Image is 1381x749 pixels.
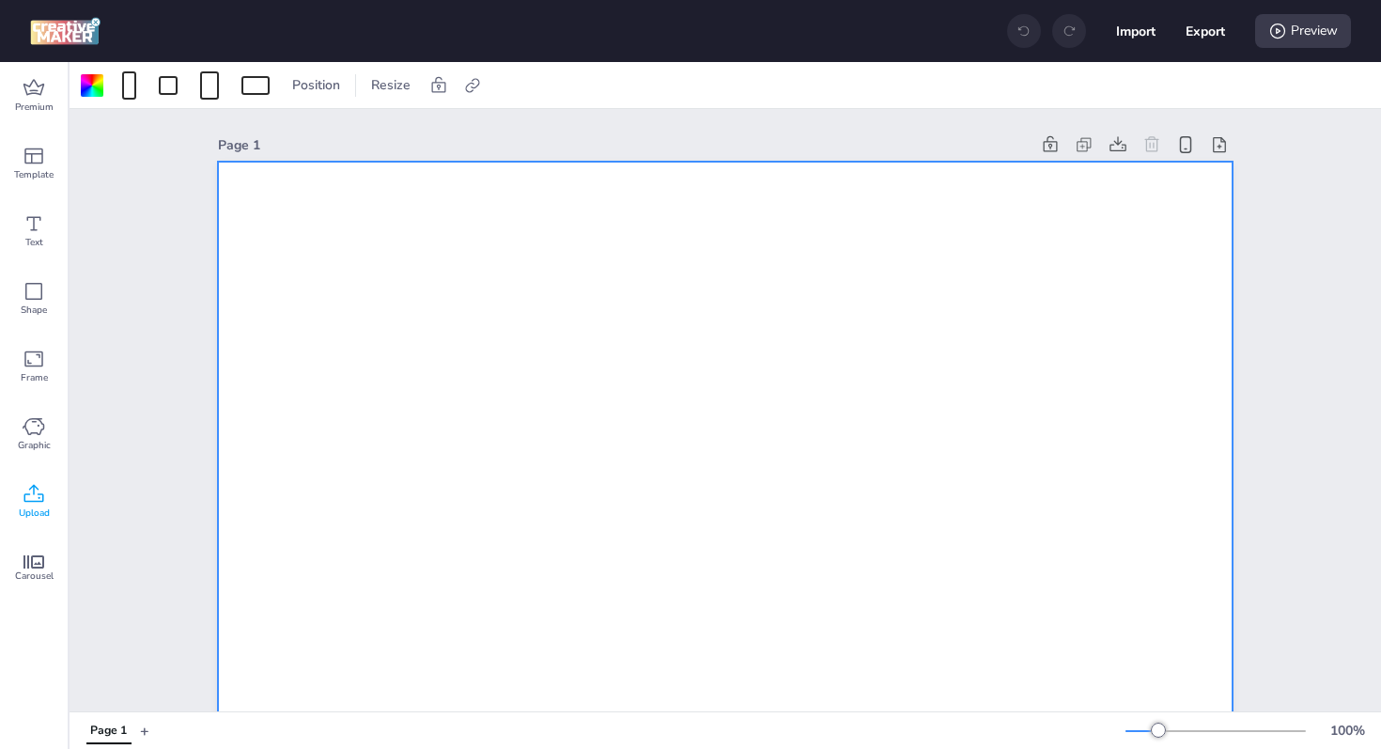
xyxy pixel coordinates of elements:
[367,75,414,95] span: Resize
[15,569,54,584] span: Carousel
[140,714,149,747] button: +
[25,235,43,250] span: Text
[14,167,54,182] span: Template
[18,438,51,453] span: Graphic
[15,100,54,115] span: Premium
[19,506,50,521] span: Upload
[1325,721,1370,741] div: 100 %
[21,370,48,385] span: Frame
[90,723,127,740] div: Page 1
[30,17,101,45] img: logo Creative Maker
[1116,11,1156,51] button: Import
[218,135,1030,155] div: Page 1
[1255,14,1351,48] div: Preview
[77,714,140,747] div: Tabs
[21,303,47,318] span: Shape
[1186,11,1225,51] button: Export
[288,75,344,95] span: Position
